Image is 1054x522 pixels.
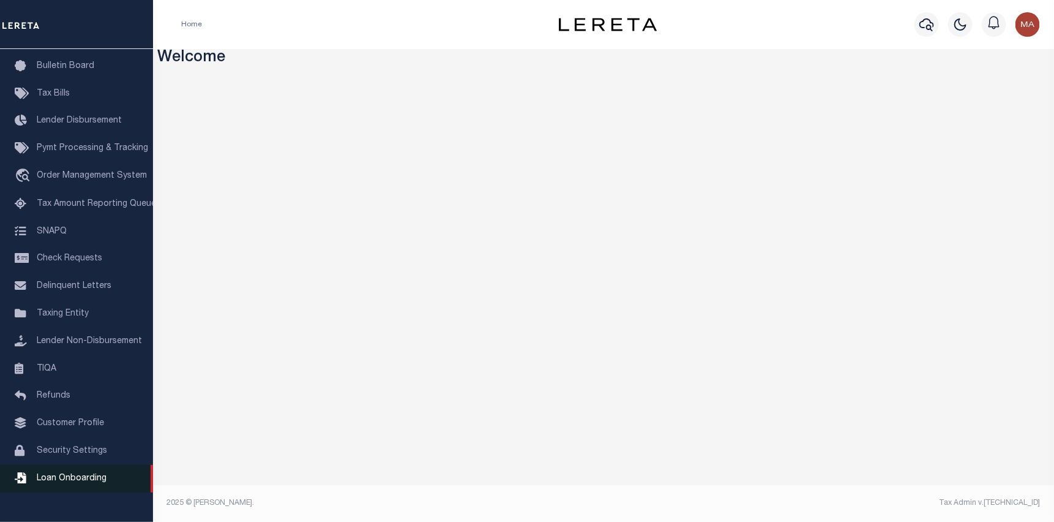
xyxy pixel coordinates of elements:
span: Taxing Entity [37,309,89,318]
img: logo-dark.svg [559,18,657,31]
div: Tax Admin v.[TECHNICAL_ID] [613,497,1041,509]
span: Refunds [37,391,70,400]
span: Tax Bills [37,89,70,98]
span: Delinquent Letters [37,282,111,290]
span: TIQA [37,364,56,373]
div: 2025 © [PERSON_NAME]. [158,497,604,509]
span: Customer Profile [37,419,104,428]
li: Home [181,19,202,30]
span: Lender Non-Disbursement [37,337,142,346]
span: Loan Onboarding [37,474,107,483]
span: Tax Amount Reporting Queue [37,200,156,208]
span: Order Management System [37,172,147,180]
span: Security Settings [37,447,107,455]
span: Lender Disbursement [37,116,122,125]
img: svg+xml;base64,PHN2ZyB4bWxucz0iaHR0cDovL3d3dy53My5vcmcvMjAwMC9zdmciIHBvaW50ZXItZXZlbnRzPSJub25lIi... [1015,12,1040,37]
span: SNAPQ [37,227,67,235]
span: Pymt Processing & Tracking [37,144,148,153]
h3: Welcome [158,49,1050,68]
span: Bulletin Board [37,62,94,70]
i: travel_explore [15,168,34,184]
span: Check Requests [37,254,102,263]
